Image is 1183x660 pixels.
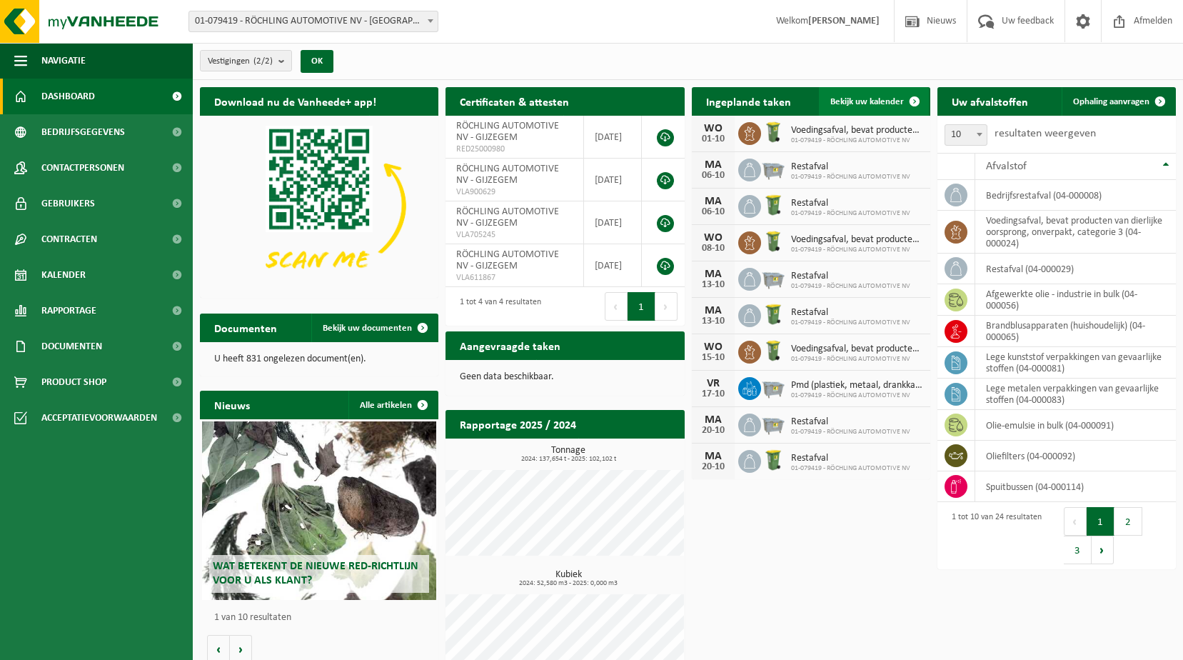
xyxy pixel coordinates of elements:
img: WB-2500-GAL-GY-01 [761,156,785,181]
div: MA [699,305,728,316]
button: Next [655,292,678,321]
td: [DATE] [584,116,643,159]
span: Restafval [791,161,910,173]
label: resultaten weergeven [995,128,1096,139]
button: 2 [1114,507,1142,536]
td: voedingsafval, bevat producten van dierlijke oorsprong, onverpakt, categorie 3 (04-000024) [975,211,1176,254]
span: Rapportage [41,293,96,329]
td: [DATE] [584,244,643,287]
div: 20-10 [699,426,728,436]
span: Acceptatievoorwaarden [41,400,157,436]
span: 01-079419 - RÖCHLING AUTOMOTIVE NV [791,282,910,291]
img: WB-0240-HPE-GN-50 [761,302,785,326]
td: oliefilters (04-000092) [975,441,1176,471]
td: olie-emulsie in bulk (04-000091) [975,410,1176,441]
div: WO [699,341,728,353]
span: 01-079419 - RÖCHLING AUTOMOTIVE NV [791,355,923,364]
span: 01-079419 - RÖCHLING AUTOMOTIVE NV [791,246,923,254]
span: Restafval [791,453,910,464]
h2: Ingeplande taken [692,87,805,115]
button: Vestigingen(2/2) [200,50,292,71]
div: 13-10 [699,280,728,290]
div: 1 tot 4 van 4 resultaten [453,291,541,322]
td: restafval (04-000029) [975,254,1176,284]
div: 13-10 [699,316,728,326]
span: Voedingsafval, bevat producten van dierlijke oorsprong, onverpakt, categorie 3 [791,125,923,136]
span: Product Shop [41,364,106,400]
span: 01-079419 - RÖCHLING AUTOMOTIVE NV [791,319,910,327]
button: Previous [1064,507,1087,536]
span: Contracten [41,221,97,257]
a: Ophaling aanvragen [1062,87,1174,116]
span: 01-079419 - RÖCHLING AUTOMOTIVE NV [791,428,910,436]
h2: Download nu de Vanheede+ app! [200,87,391,115]
span: VLA900629 [456,186,573,198]
img: WB-0140-HPE-GN-50 [761,339,785,363]
div: MA [699,414,728,426]
div: MA [699,451,728,462]
span: Pmd (plastiek, metaal, drankkartons) (bedrijven) [791,380,923,391]
span: RED25000980 [456,144,573,155]
span: RÖCHLING AUTOMOTIVE NV - GIJZEGEM [456,249,559,271]
td: afgewerkte olie - industrie in bulk (04-000056) [975,284,1176,316]
button: OK [301,50,333,73]
td: [DATE] [584,201,643,244]
div: WO [699,232,728,244]
td: lege metalen verpakkingen van gevaarlijke stoffen (04-000083) [975,379,1176,410]
img: WB-0240-HPE-GN-50 [761,448,785,472]
span: 10 [945,124,987,146]
strong: [PERSON_NAME] [808,16,880,26]
td: spuitbussen (04-000114) [975,471,1176,502]
span: Documenten [41,329,102,364]
h2: Documenten [200,314,291,341]
div: 20-10 [699,462,728,472]
span: 01-079419 - RÖCHLING AUTOMOTIVE NV [791,391,923,400]
div: WO [699,123,728,134]
div: MA [699,159,728,171]
p: Geen data beschikbaar. [460,372,670,382]
td: [DATE] [584,159,643,201]
span: 01-079419 - RÖCHLING AUTOMOTIVE NV [791,173,910,181]
td: bedrijfsrestafval (04-000008) [975,180,1176,211]
span: Dashboard [41,79,95,114]
div: VR [699,378,728,389]
h2: Rapportage 2025 / 2024 [445,410,590,438]
span: 01-079419 - RÖCHLING AUTOMOTIVE NV [791,464,910,473]
div: MA [699,196,728,207]
span: 01-079419 - RÖCHLING AUTOMOTIVE NV [791,136,923,145]
button: 3 [1064,536,1092,564]
img: WB-2500-GAL-GY-01 [761,411,785,436]
span: Restafval [791,307,910,319]
img: WB-2500-GAL-GY-01 [761,266,785,290]
img: Download de VHEPlus App [200,116,438,295]
div: 06-10 [699,207,728,217]
span: Kalender [41,257,86,293]
h3: Tonnage [453,446,684,463]
td: brandblusapparaten (huishoudelijk) (04-000065) [975,316,1176,347]
span: Vestigingen [208,51,273,72]
span: 01-079419 - RÖCHLING AUTOMOTIVE NV - GIJZEGEM [188,11,438,32]
h3: Kubiek [453,570,684,587]
button: Next [1092,536,1114,564]
a: Wat betekent de nieuwe RED-richtlijn voor u als klant? [202,421,436,600]
span: RÖCHLING AUTOMOTIVE NV - GIJZEGEM [456,206,559,229]
img: WB-0140-HPE-GN-50 [761,120,785,144]
span: 2024: 52,580 m3 - 2025: 0,000 m3 [453,580,684,587]
span: Ophaling aanvragen [1073,97,1149,106]
span: Restafval [791,416,910,428]
div: 17-10 [699,389,728,399]
h2: Aangevraagde taken [445,331,575,359]
span: 2024: 137,654 t - 2025: 102,102 t [453,456,684,463]
button: 1 [628,292,655,321]
span: Navigatie [41,43,86,79]
span: Bekijk uw documenten [323,324,412,333]
span: Bekijk uw kalender [830,97,904,106]
h2: Nieuws [200,391,264,419]
a: Bekijk rapportage [578,438,683,466]
span: Restafval [791,198,910,209]
button: 1 [1087,507,1114,536]
h2: Uw afvalstoffen [937,87,1042,115]
span: VLA611867 [456,272,573,284]
span: 01-079419 - RÖCHLING AUTOMOTIVE NV [791,209,910,218]
count: (2/2) [253,56,273,66]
